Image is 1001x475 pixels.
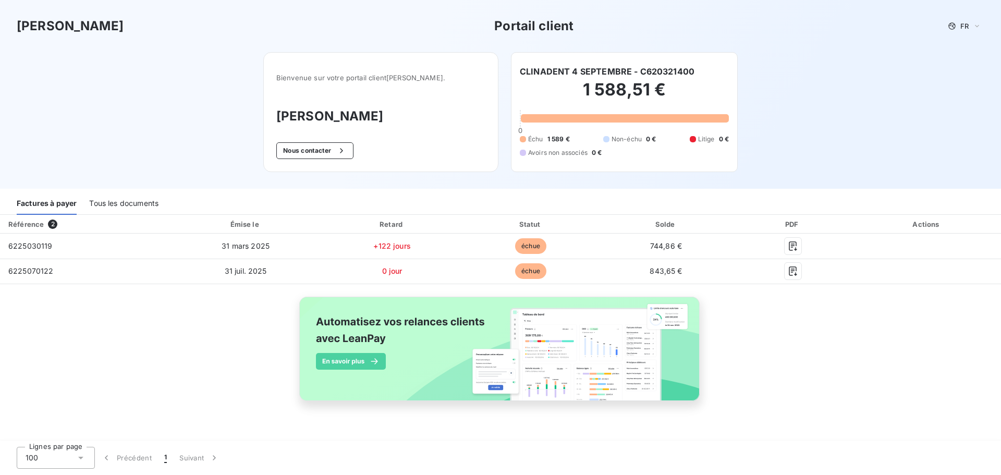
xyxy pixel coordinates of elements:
h2: 1 588,51 € [520,79,729,111]
h6: CLINADENT 4 SEPTEMBRE - C620321400 [520,65,694,78]
span: Échu [528,135,543,144]
span: Avoirs non associés [528,148,588,157]
button: Précédent [95,447,158,469]
span: 843,65 € [650,266,682,275]
span: 6225030119 [8,241,53,250]
div: Factures à payer [17,193,77,215]
button: 1 [158,447,173,469]
span: 100 [26,453,38,463]
span: 0 [518,126,522,135]
h3: [PERSON_NAME] [276,107,485,126]
h3: Portail client [494,17,573,35]
span: FR [960,22,969,30]
div: Tous les documents [89,193,158,215]
span: échue [515,238,546,254]
span: 0 jour [382,266,402,275]
span: 0 € [719,135,729,144]
span: 0 € [646,135,656,144]
span: Non-échu [612,135,642,144]
img: banner [290,290,711,419]
span: échue [515,263,546,279]
span: 1 589 € [547,135,570,144]
div: Solde [601,219,730,229]
div: Statut [465,219,597,229]
button: Nous contacter [276,142,353,159]
div: Retard [324,219,460,229]
button: Suivant [173,447,226,469]
span: Litige [698,135,715,144]
div: PDF [735,219,851,229]
span: 6225070122 [8,266,54,275]
div: Référence [8,220,44,228]
div: Émise le [172,219,320,229]
span: 31 juil. 2025 [225,266,267,275]
span: Bienvenue sur votre portail client [PERSON_NAME] . [276,74,485,82]
span: +122 jours [373,241,411,250]
span: 0 € [592,148,602,157]
span: 1 [164,453,167,463]
h3: [PERSON_NAME] [17,17,124,35]
span: 31 mars 2025 [222,241,270,250]
span: 744,86 € [650,241,682,250]
div: Actions [855,219,999,229]
span: 2 [48,220,57,229]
